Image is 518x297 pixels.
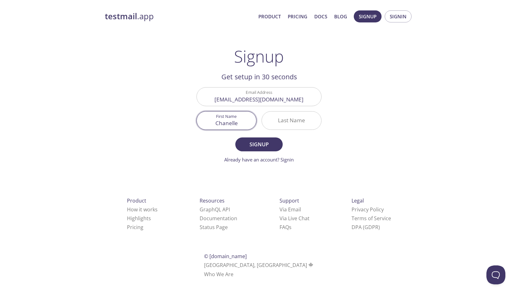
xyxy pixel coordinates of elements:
a: DPA (GDPR) [352,224,380,231]
a: Terms of Service [352,215,391,222]
span: [GEOGRAPHIC_DATA], [GEOGRAPHIC_DATA] [204,262,314,269]
a: testmail.app [105,11,253,22]
strong: testmail [105,11,137,22]
span: Product [127,197,146,204]
a: Docs [314,12,327,21]
a: Status Page [200,224,228,231]
span: Signup [359,12,376,21]
span: Legal [352,197,364,204]
span: s [289,224,292,231]
a: FAQ [280,224,292,231]
a: Privacy Policy [352,206,384,213]
a: Who We Are [204,271,233,278]
button: Signin [385,10,412,22]
a: GraphQL API [200,206,230,213]
a: How it works [127,206,158,213]
a: Product [258,12,281,21]
a: Highlights [127,215,151,222]
a: Blog [334,12,347,21]
button: Signup [235,137,283,151]
span: Signup [242,140,276,149]
button: Signup [354,10,382,22]
span: Signin [390,12,407,21]
a: Already have an account? Signin [224,156,294,163]
a: Via Live Chat [280,215,310,222]
h2: Get setup in 30 seconds [196,71,322,82]
a: Pricing [288,12,307,21]
a: Pricing [127,224,143,231]
span: © [DOMAIN_NAME] [204,253,247,260]
span: Support [280,197,299,204]
a: Via Email [280,206,301,213]
iframe: Help Scout Beacon - Open [486,265,505,284]
a: Documentation [200,215,237,222]
span: Resources [200,197,225,204]
h1: Signup [234,47,284,66]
